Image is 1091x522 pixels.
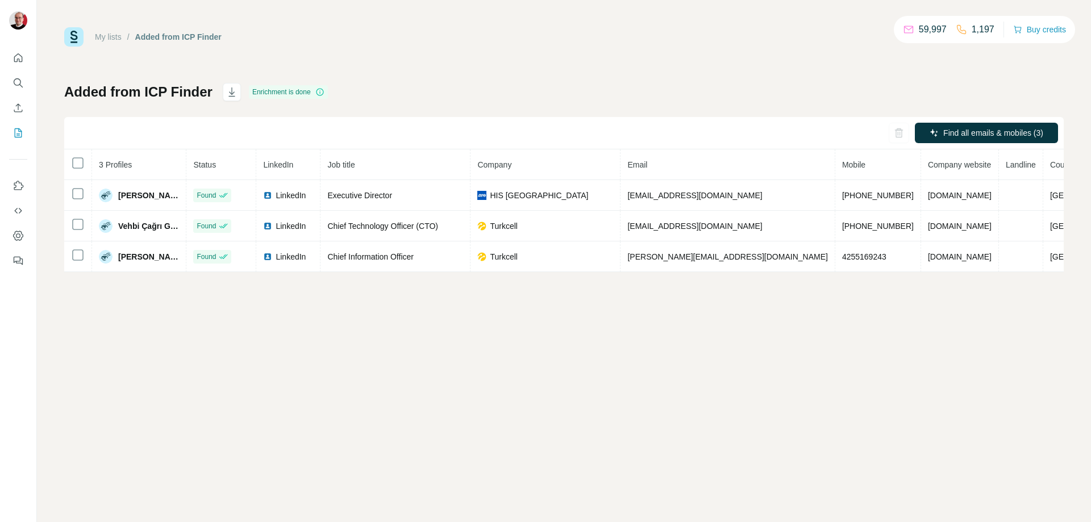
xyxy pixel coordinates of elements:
span: LinkedIn [276,251,306,262]
a: My lists [95,32,122,41]
span: HIS [GEOGRAPHIC_DATA] [490,190,588,201]
img: LinkedIn logo [263,222,272,231]
img: Avatar [99,250,113,264]
span: Landline [1006,160,1036,169]
img: company-logo [477,222,486,231]
div: Added from ICP Finder [135,31,222,43]
span: LinkedIn [276,220,306,232]
img: LinkedIn logo [263,252,272,261]
span: Found [197,221,216,231]
span: LinkedIn [263,160,293,169]
span: Found [197,252,216,262]
span: [DOMAIN_NAME] [928,222,992,231]
p: 59,997 [919,23,947,36]
button: Use Surfe API [9,201,27,221]
span: LinkedIn [276,190,306,201]
span: Turkcell [490,220,518,232]
span: Find all emails & mobiles (3) [943,127,1043,139]
span: Job title [327,160,355,169]
button: Feedback [9,250,27,271]
span: 3 Profiles [99,160,132,169]
span: Mobile [842,160,865,169]
span: [DOMAIN_NAME] [928,191,992,200]
button: Enrich CSV [9,98,27,118]
span: Company website [928,160,991,169]
span: [PHONE_NUMBER] [842,191,914,200]
p: 1,197 [972,23,994,36]
img: company-logo [477,252,486,261]
span: Found [197,190,216,201]
li: / [127,31,130,43]
button: Quick start [9,48,27,68]
img: Avatar [99,219,113,233]
h1: Added from ICP Finder [64,83,213,101]
button: Find all emails & mobiles (3) [915,123,1058,143]
img: LinkedIn logo [263,191,272,200]
button: Dashboard [9,225,27,246]
span: Company [477,160,511,169]
span: Email [627,160,647,169]
span: [PERSON_NAME] [118,251,179,262]
img: company-logo [477,191,486,200]
span: [DOMAIN_NAME] [928,252,992,261]
span: Vehbi Çağrı Güngör [118,220,179,232]
button: My lists [9,123,27,143]
span: 4255169243 [842,252,886,261]
button: Buy credits [1013,22,1066,37]
button: Use Surfe on LinkedIn [9,176,27,196]
button: Search [9,73,27,93]
span: Chief Information Officer [327,252,413,261]
img: Avatar [99,189,113,202]
span: Turkcell [490,251,518,262]
span: [EMAIL_ADDRESS][DOMAIN_NAME] [627,222,762,231]
span: [PERSON_NAME][EMAIL_ADDRESS][DOMAIN_NAME] [627,252,827,261]
span: [PERSON_NAME] [118,190,179,201]
span: Chief Technology Officer (CTO) [327,222,438,231]
span: [EMAIL_ADDRESS][DOMAIN_NAME] [627,191,762,200]
span: Executive Director [327,191,392,200]
span: Status [193,160,216,169]
span: Country [1050,160,1078,169]
img: Surfe Logo [64,27,84,47]
img: Avatar [9,11,27,30]
div: Enrichment is done [249,85,328,99]
span: [PHONE_NUMBER] [842,222,914,231]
